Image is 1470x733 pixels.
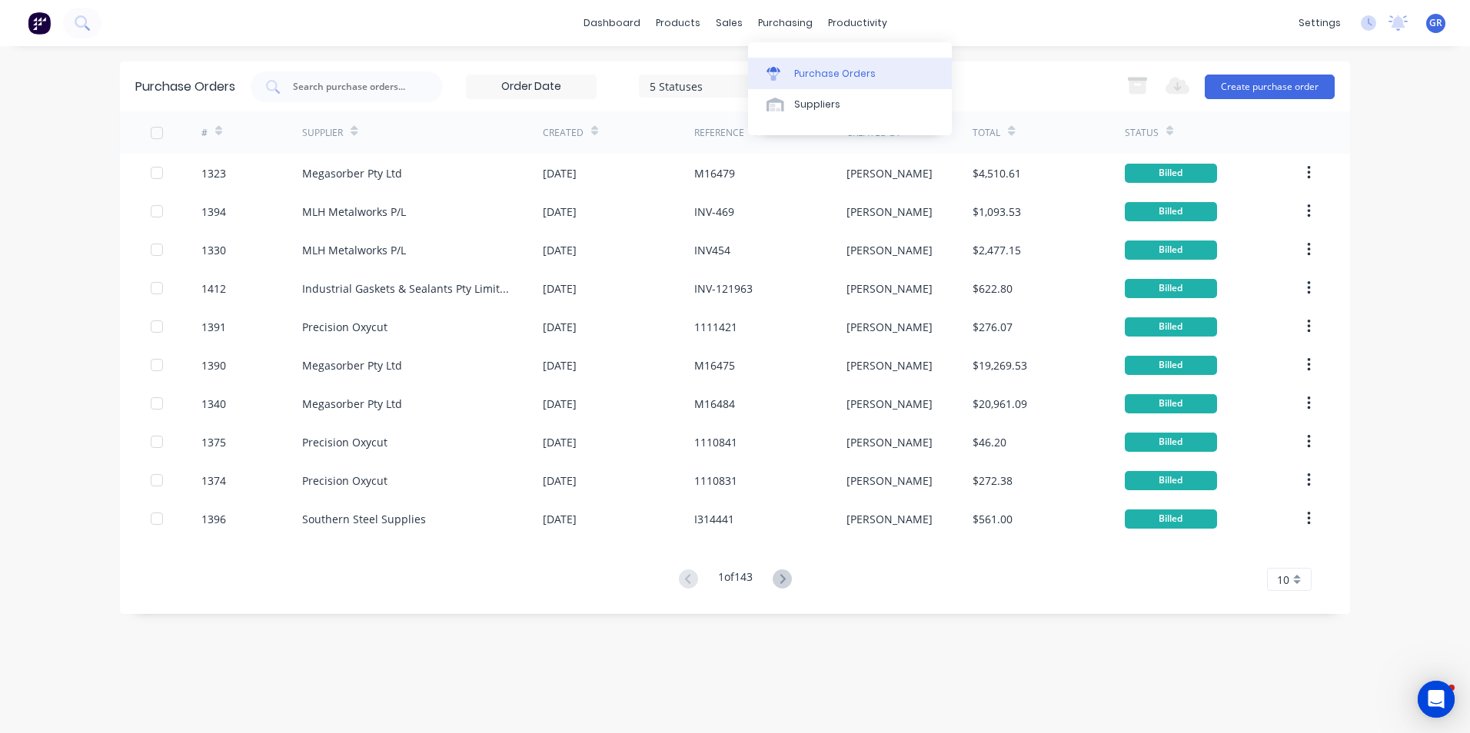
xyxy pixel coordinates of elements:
[694,396,735,412] div: M16484
[694,434,737,450] div: 1110841
[694,280,753,297] div: INV-121963
[1418,681,1455,718] div: Open Intercom Messenger
[467,75,596,98] input: Order Date
[201,357,226,373] div: 1390
[973,396,1027,412] div: $20,961.09
[201,126,208,140] div: #
[28,12,51,35] img: Factory
[846,357,933,373] div: [PERSON_NAME]
[1429,16,1442,30] span: GR
[302,319,387,335] div: Precision Oxycut
[543,396,577,412] div: [DATE]
[846,242,933,258] div: [PERSON_NAME]
[973,126,1000,140] div: Total
[973,280,1013,297] div: $622.80
[201,319,226,335] div: 1391
[973,165,1021,181] div: $4,510.61
[1205,75,1335,99] button: Create purchase order
[302,434,387,450] div: Precision Oxycut
[543,165,577,181] div: [DATE]
[1277,572,1289,588] span: 10
[973,319,1013,335] div: $276.07
[694,204,734,220] div: INV-469
[201,280,226,297] div: 1412
[543,126,584,140] div: Created
[576,12,648,35] a: dashboard
[694,473,737,489] div: 1110831
[694,165,735,181] div: M16479
[543,280,577,297] div: [DATE]
[708,12,750,35] div: sales
[748,58,952,88] a: Purchase Orders
[694,319,737,335] div: 1111421
[302,242,406,258] div: MLH Metalworks P/L
[291,79,419,95] input: Search purchase orders...
[201,396,226,412] div: 1340
[694,511,734,527] div: I314441
[846,319,933,335] div: [PERSON_NAME]
[201,511,226,527] div: 1396
[543,204,577,220] div: [DATE]
[650,78,760,94] div: 5 Statuses
[973,357,1027,373] div: $19,269.53
[846,165,933,181] div: [PERSON_NAME]
[302,357,402,373] div: Megasorber Pty Ltd
[302,165,402,181] div: Megasorber Pty Ltd
[543,357,577,373] div: [DATE]
[694,357,735,373] div: M16475
[201,165,226,181] div: 1323
[543,511,577,527] div: [DATE]
[694,126,744,140] div: Reference
[1125,356,1217,375] div: Billed
[302,204,406,220] div: MLH Metalworks P/L
[201,242,226,258] div: 1330
[973,473,1013,489] div: $272.38
[201,204,226,220] div: 1394
[846,280,933,297] div: [PERSON_NAME]
[820,12,895,35] div: productivity
[201,473,226,489] div: 1374
[1125,126,1159,140] div: Status
[846,396,933,412] div: [PERSON_NAME]
[1125,509,1217,529] div: Billed
[1125,202,1217,221] div: Billed
[543,473,577,489] div: [DATE]
[1125,317,1217,337] div: Billed
[648,12,708,35] div: products
[973,204,1021,220] div: $1,093.53
[846,434,933,450] div: [PERSON_NAME]
[846,511,933,527] div: [PERSON_NAME]
[794,67,876,81] div: Purchase Orders
[302,511,426,527] div: Southern Steel Supplies
[1125,433,1217,452] div: Billed
[302,473,387,489] div: Precision Oxycut
[718,569,753,591] div: 1 of 143
[1291,12,1349,35] div: settings
[846,473,933,489] div: [PERSON_NAME]
[973,434,1006,450] div: $46.20
[135,78,235,96] div: Purchase Orders
[543,242,577,258] div: [DATE]
[973,511,1013,527] div: $561.00
[973,242,1021,258] div: $2,477.15
[302,280,512,297] div: Industrial Gaskets & Sealants Pty Limited
[748,89,952,120] a: Suppliers
[846,204,933,220] div: [PERSON_NAME]
[543,319,577,335] div: [DATE]
[302,396,402,412] div: Megasorber Pty Ltd
[1125,471,1217,490] div: Billed
[201,434,226,450] div: 1375
[1125,164,1217,183] div: Billed
[694,242,730,258] div: INV454
[1125,394,1217,413] div: Billed
[543,434,577,450] div: [DATE]
[1125,279,1217,298] div: Billed
[302,126,343,140] div: Supplier
[1125,240,1217,260] div: Billed
[794,98,840,111] div: Suppliers
[750,12,820,35] div: purchasing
